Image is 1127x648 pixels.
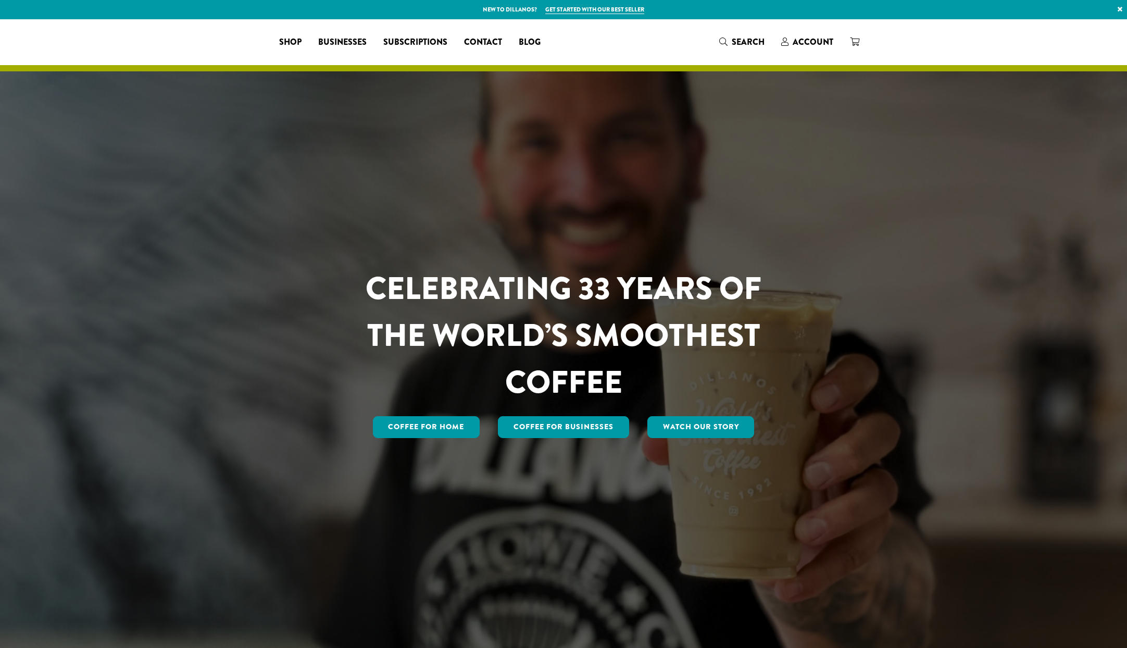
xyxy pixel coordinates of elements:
span: Subscriptions [383,36,447,49]
span: Contact [464,36,502,49]
a: Watch Our Story [647,416,755,438]
span: Account [793,36,833,48]
h1: CELEBRATING 33 YEARS OF THE WORLD’S SMOOTHEST COFFEE [335,265,792,406]
a: Coffee For Businesses [498,416,629,438]
span: Shop [279,36,302,49]
span: Businesses [318,36,367,49]
a: Coffee for Home [373,416,480,438]
a: Get started with our best seller [545,5,644,14]
a: Shop [271,34,310,51]
span: Blog [519,36,541,49]
a: Search [711,33,773,51]
span: Search [732,36,765,48]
